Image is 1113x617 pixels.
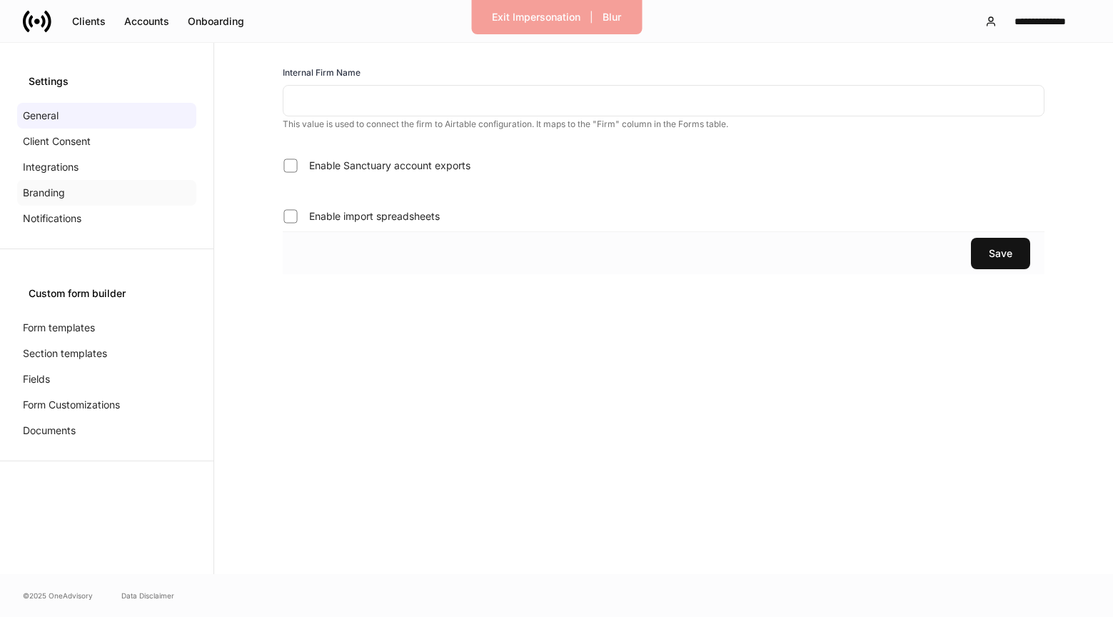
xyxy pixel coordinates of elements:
p: Form Customizations [23,398,120,412]
p: General [23,109,59,123]
button: Accounts [115,10,178,33]
button: Exit Impersonation [483,6,590,29]
p: Documents [23,423,76,438]
span: © 2025 OneAdvisory [23,590,93,601]
a: General [17,103,196,129]
p: Integrations [23,160,79,174]
a: Form templates [17,315,196,341]
button: Blur [593,6,630,29]
a: Client Consent [17,129,196,154]
a: Integrations [17,154,196,180]
span: Enable import spreadsheets [309,209,440,224]
a: Section templates [17,341,196,366]
div: Blur [603,10,621,24]
div: Onboarding [188,14,244,29]
div: Settings [29,74,185,89]
a: Fields [17,366,196,392]
button: Onboarding [178,10,253,33]
div: Exit Impersonation [492,10,580,24]
p: Client Consent [23,134,91,149]
a: Data Disclaimer [121,590,174,601]
a: Documents [17,418,196,443]
span: Enable Sanctuary account exports [309,159,470,173]
p: This value is used to connect the firm to Airtable configuration. It maps to the "Firm" column in... [283,119,1044,130]
div: Clients [72,14,106,29]
p: Section templates [23,346,107,361]
a: Form Customizations [17,392,196,418]
a: Notifications [17,206,196,231]
button: Save [971,238,1030,269]
p: Notifications [23,211,81,226]
p: Form templates [23,321,95,335]
div: Save [989,246,1012,261]
p: Fields [23,372,50,386]
h6: Internal Firm Name [283,66,361,79]
p: Branding [23,186,65,200]
div: Accounts [124,14,169,29]
div: Custom form builder [29,286,185,301]
button: Clients [63,10,115,33]
a: Branding [17,180,196,206]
